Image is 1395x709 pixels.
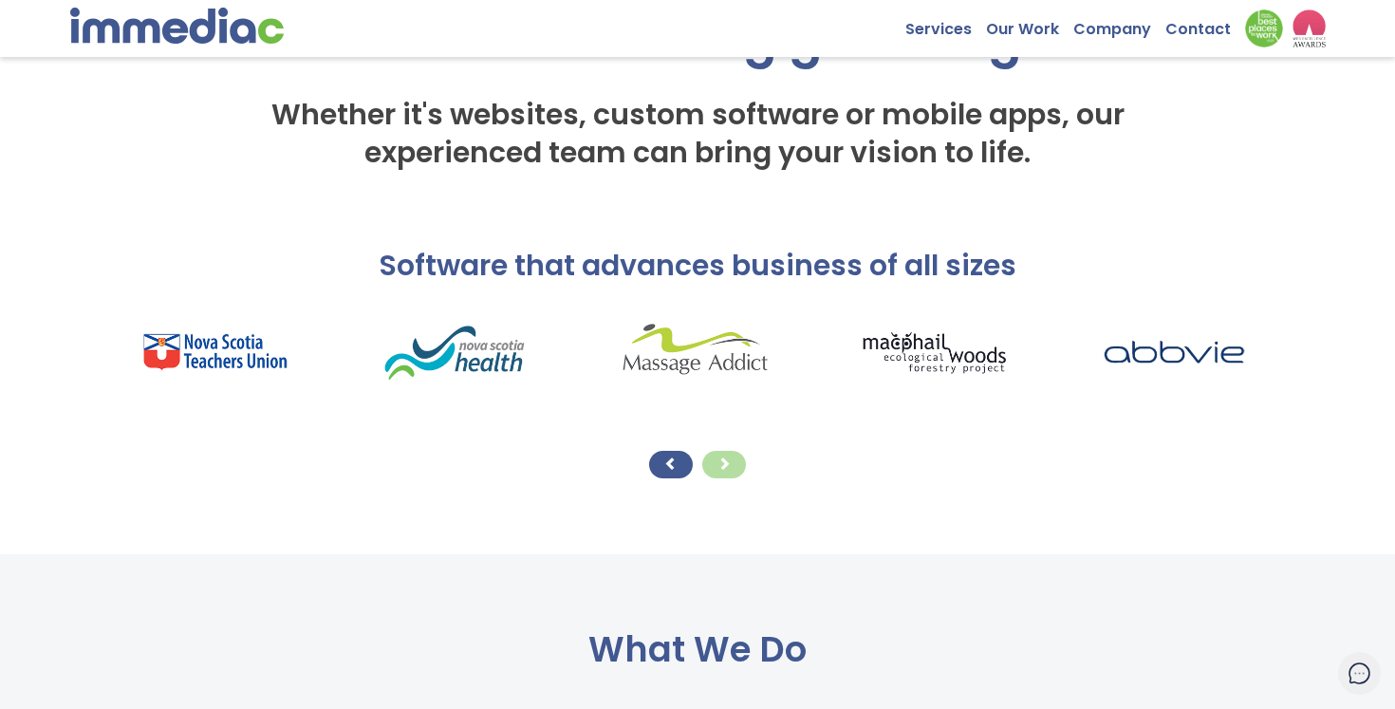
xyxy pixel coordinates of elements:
[1054,330,1294,374] img: abbvieLogo.png
[1245,9,1283,47] img: Down
[1073,9,1165,39] a: Company
[1165,9,1245,39] a: Contact
[271,94,1125,173] span: Whether it's websites, custom software or mobile apps, our experienced team can bring your vision...
[1293,9,1326,47] img: logo2_wea_nobg.webp
[379,245,1016,286] span: Software that advances business of all sizes
[986,9,1073,39] a: Our Work
[70,8,284,44] img: immediac
[815,304,1055,401] img: macphailLogo.png
[335,304,575,401] img: nsHealthLogo.png
[96,304,336,401] img: nstuLogo.png
[575,304,815,401] img: massageAddictLogo.png
[905,9,986,39] a: Services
